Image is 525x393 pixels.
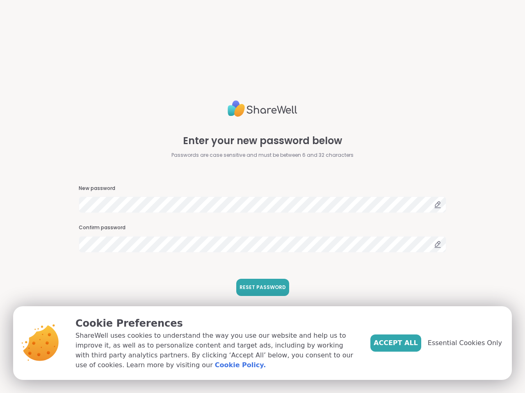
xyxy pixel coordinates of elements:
button: Accept All [370,334,421,352]
img: ShareWell Logo [228,97,297,120]
h3: Confirm password [79,224,446,231]
span: Passwords are case sensitive and must be between 6 and 32 characters [171,151,354,159]
span: Enter your new password below [183,133,342,148]
h3: New password [79,185,446,192]
p: Cookie Preferences [75,316,357,331]
a: Cookie Policy. [215,360,266,370]
p: ShareWell uses cookies to understand the way you use our website and help us to improve it, as we... [75,331,357,370]
span: Accept All [374,338,418,348]
span: RESET PASSWORD [240,284,286,291]
button: RESET PASSWORD [236,279,289,296]
span: Essential Cookies Only [428,338,502,348]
